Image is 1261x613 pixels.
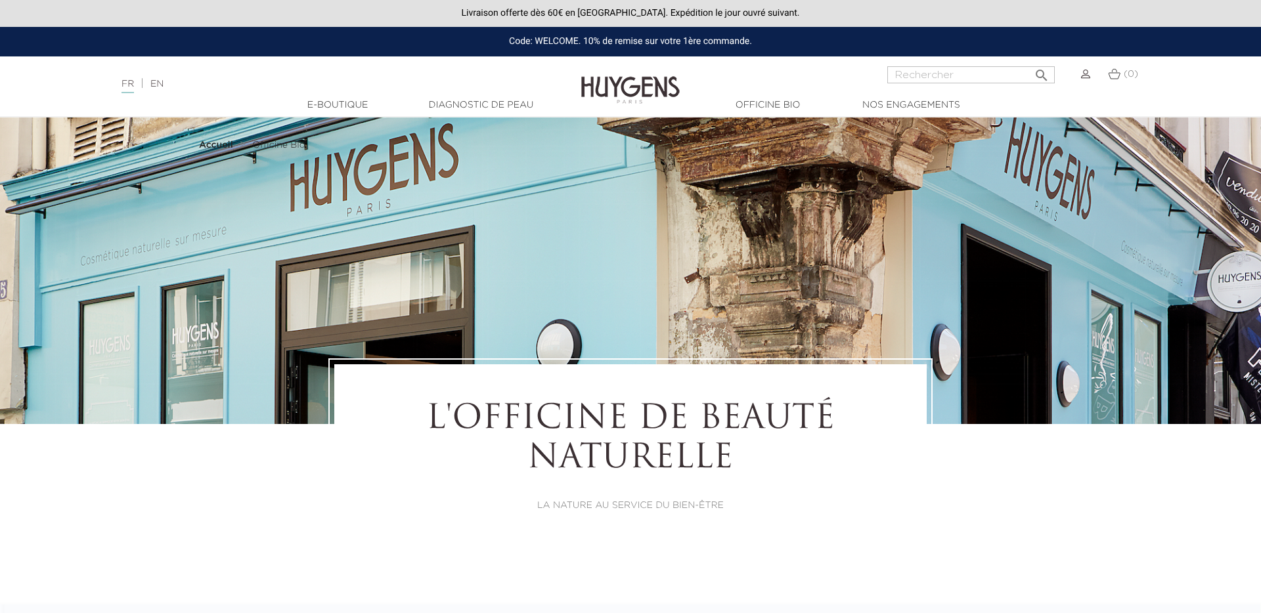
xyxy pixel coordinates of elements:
button:  [1030,62,1053,80]
a: EN [150,79,164,89]
a: Officine Bio [702,98,833,112]
i:  [1034,64,1050,79]
a: Accueil [199,140,236,150]
h1: L'OFFICINE DE BEAUTÉ NATURELLE [370,400,891,479]
strong: Accueil [199,140,233,150]
div: | [115,76,516,92]
a: FR [122,79,134,93]
a: Officine Bio [252,140,305,150]
p: LA NATURE AU SERVICE DU BIEN-ÊTRE [370,499,891,513]
a: Diagnostic de peau [415,98,546,112]
a: E-Boutique [272,98,403,112]
a: Nos engagements [845,98,977,112]
span: (0) [1124,70,1138,79]
span: Officine Bio [252,140,305,150]
img: Huygens [581,55,680,106]
input: Rechercher [887,66,1055,83]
